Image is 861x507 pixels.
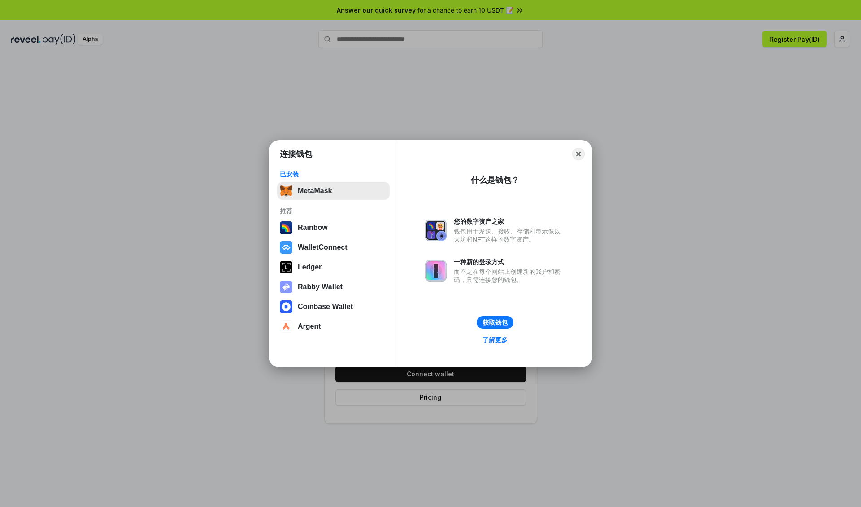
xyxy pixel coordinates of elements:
[298,303,353,311] div: Coinbase Wallet
[277,182,390,200] button: MetaMask
[277,238,390,256] button: WalletConnect
[483,336,508,344] div: 了解更多
[277,298,390,316] button: Coinbase Wallet
[280,149,312,159] h1: 连接钱包
[298,187,332,195] div: MetaMask
[277,258,390,276] button: Ledger
[483,318,508,326] div: 获取钱包
[280,170,387,178] div: 已安装
[298,263,322,271] div: Ledger
[454,268,565,284] div: 而不是在每个网站上创建新的账户和密码，只需连接您的钱包。
[454,227,565,243] div: 钱包用于发送、接收、存储和显示像以太坊和NFT这样的数字资产。
[280,261,292,273] img: svg+xml,%3Csvg%20xmlns%3D%22http%3A%2F%2Fwww.w3.org%2F2000%2Fsvg%22%20width%3D%2228%22%20height%3...
[280,221,292,234] img: svg+xml,%3Csvg%20width%3D%22120%22%20height%3D%22120%22%20viewBox%3D%220%200%20120%20120%22%20fil...
[277,278,390,296] button: Rabby Wallet
[277,317,390,335] button: Argent
[280,281,292,293] img: svg+xml,%3Csvg%20xmlns%3D%22http%3A%2F%2Fwww.w3.org%2F2000%2Fsvg%22%20fill%3D%22none%22%20viewBox...
[280,320,292,333] img: svg+xml,%3Csvg%20width%3D%2228%22%20height%3D%2228%22%20viewBox%3D%220%200%2028%2028%22%20fill%3D...
[280,300,292,313] img: svg+xml,%3Csvg%20width%3D%2228%22%20height%3D%2228%22%20viewBox%3D%220%200%2028%2028%22%20fill%3D...
[298,283,343,291] div: Rabby Wallet
[572,148,585,160] button: Close
[471,175,519,185] div: 什么是钱包？
[425,260,447,282] img: svg+xml,%3Csvg%20xmlns%3D%22http%3A%2F%2Fwww.w3.org%2F2000%2Fsvg%22%20fill%3D%22none%22%20viewBox...
[298,322,321,331] div: Argent
[280,185,292,197] img: svg+xml,%3Csvg%20fill%3D%22none%22%20height%3D%2233%22%20viewBox%3D%220%200%2035%2033%22%20width%...
[280,207,387,215] div: 推荐
[454,217,565,225] div: 您的数字资产之家
[298,243,348,251] div: WalletConnect
[280,241,292,254] img: svg+xml,%3Csvg%20width%3D%2228%22%20height%3D%2228%22%20viewBox%3D%220%200%2028%2028%22%20fill%3D...
[477,334,513,346] a: 了解更多
[477,316,513,329] button: 获取钱包
[277,219,390,237] button: Rainbow
[298,224,328,232] div: Rainbow
[454,258,565,266] div: 一种新的登录方式
[425,220,447,241] img: svg+xml,%3Csvg%20xmlns%3D%22http%3A%2F%2Fwww.w3.org%2F2000%2Fsvg%22%20fill%3D%22none%22%20viewBox...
